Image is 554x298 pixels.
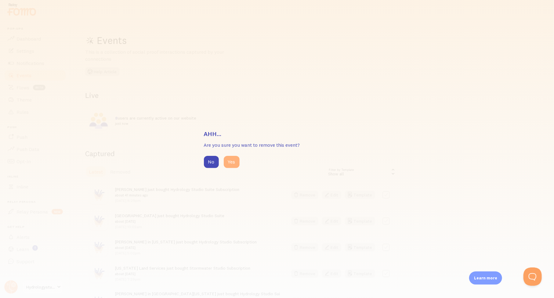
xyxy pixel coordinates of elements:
[469,271,502,285] div: Learn more
[204,142,350,149] p: Are you sure you want to remove this event?
[474,275,497,281] p: Learn more
[204,156,219,168] button: No
[204,130,350,138] h3: Ahh...
[224,156,240,168] button: Yes
[523,267,542,286] iframe: Help Scout Beacon - Open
